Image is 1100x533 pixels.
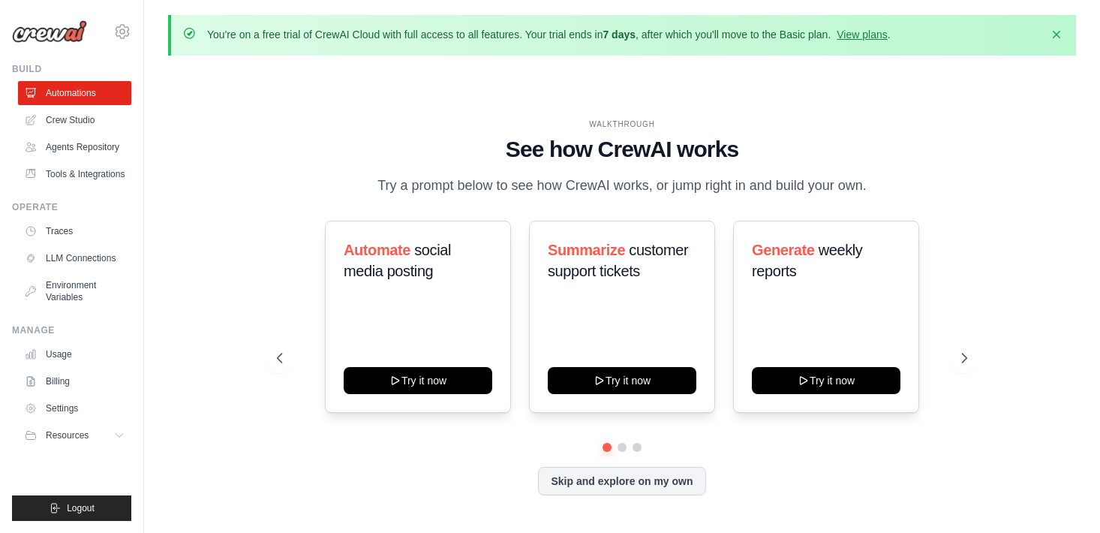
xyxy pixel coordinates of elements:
[18,246,131,270] a: LLM Connections
[18,219,131,243] a: Traces
[12,201,131,213] div: Operate
[18,135,131,159] a: Agents Repository
[12,324,131,336] div: Manage
[67,502,95,514] span: Logout
[46,429,89,441] span: Resources
[18,162,131,186] a: Tools & Integrations
[752,367,900,394] button: Try it now
[12,495,131,521] button: Logout
[277,119,967,130] div: WALKTHROUGH
[18,273,131,309] a: Environment Variables
[12,63,131,75] div: Build
[548,367,696,394] button: Try it now
[207,27,891,42] p: You're on a free trial of CrewAI Cloud with full access to all features. Your trial ends in , aft...
[18,108,131,132] a: Crew Studio
[344,367,492,394] button: Try it now
[837,29,887,41] a: View plans
[538,467,705,495] button: Skip and explore on my own
[12,20,87,43] img: Logo
[18,396,131,420] a: Settings
[18,342,131,366] a: Usage
[603,29,636,41] strong: 7 days
[548,242,625,258] span: Summarize
[277,136,967,163] h1: See how CrewAI works
[752,242,815,258] span: Generate
[370,175,874,197] p: Try a prompt below to see how CrewAI works, or jump right in and build your own.
[18,423,131,447] button: Resources
[18,81,131,105] a: Automations
[344,242,410,258] span: Automate
[18,369,131,393] a: Billing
